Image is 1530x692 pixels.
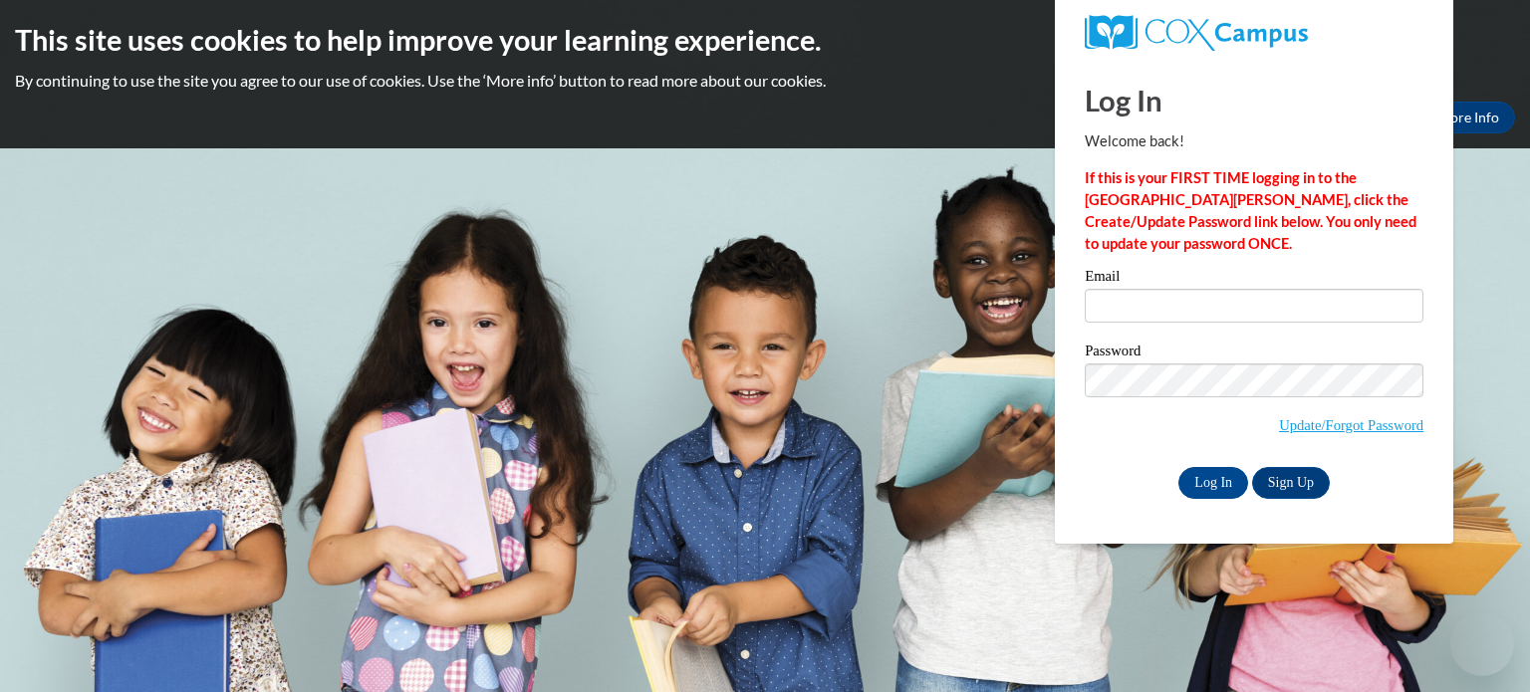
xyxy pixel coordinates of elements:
[1252,467,1330,499] a: Sign Up
[1085,269,1423,289] label: Email
[1450,612,1514,676] iframe: Button to launch messaging window
[1085,169,1416,252] strong: If this is your FIRST TIME logging in to the [GEOGRAPHIC_DATA][PERSON_NAME], click the Create/Upd...
[1085,80,1423,120] h1: Log In
[1085,15,1308,51] img: COX Campus
[1085,15,1423,51] a: COX Campus
[1421,102,1515,133] a: More Info
[1279,417,1423,433] a: Update/Forgot Password
[1085,130,1423,152] p: Welcome back!
[15,20,1515,60] h2: This site uses cookies to help improve your learning experience.
[1085,344,1423,363] label: Password
[1178,467,1248,499] input: Log In
[15,70,1515,92] p: By continuing to use the site you agree to our use of cookies. Use the ‘More info’ button to read...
